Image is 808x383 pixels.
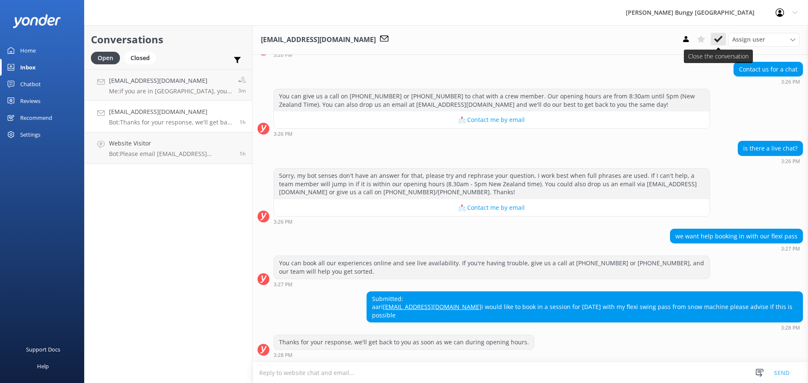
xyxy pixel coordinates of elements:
[670,229,803,243] div: we want help booking in with our flexi pass
[274,52,710,58] div: Sep 08 2025 03:26pm (UTC +12:00) Pacific/Auckland
[109,87,232,95] p: Me: if you are in [GEOGRAPHIC_DATA], you are welcome to pick up another
[274,281,710,287] div: Sep 08 2025 03:27pm (UTC +12:00) Pacific/Auckland
[274,89,710,111] div: You can give us a call on [PHONE_NUMBER] or [PHONE_NUMBER] to chat with a crew member. Our openin...
[239,119,246,126] span: Sep 08 2025 03:28pm (UTC +12:00) Pacific/Auckland
[274,256,710,278] div: You can book all our experiences online and see live availability. If you're having trouble, give...
[732,35,765,44] span: Assign user
[85,132,252,164] a: Website VisitorBot:Please email [EMAIL_ADDRESS][DOMAIN_NAME], and we will be able to help. Just r...
[20,42,36,59] div: Home
[37,358,49,375] div: Help
[239,150,246,157] span: Sep 08 2025 03:06pm (UTC +12:00) Pacific/Auckland
[274,219,710,225] div: Sep 08 2025 03:26pm (UTC +12:00) Pacific/Auckland
[91,52,120,64] div: Open
[734,79,803,85] div: Sep 08 2025 03:26pm (UTC +12:00) Pacific/Auckland
[20,59,36,76] div: Inbox
[274,131,710,137] div: Sep 08 2025 03:26pm (UTC +12:00) Pacific/Auckland
[781,159,800,164] strong: 3:26 PM
[26,341,60,358] div: Support Docs
[274,353,292,358] strong: 3:28 PM
[91,32,246,48] h2: Conversations
[20,76,41,92] div: Chatbot
[274,199,710,216] button: 📩 Contact me by email
[383,303,481,311] a: [EMAIL_ADDRESS][DOMAIN_NAME]
[367,292,803,322] div: Submitted: aari i would like to book in a session for [DATE] with my flexi swing pass from snow m...
[274,132,292,137] strong: 3:26 PM
[85,69,252,101] a: [EMAIL_ADDRESS][DOMAIN_NAME]Me:if you are in [GEOGRAPHIC_DATA], you are welcome to pick up another3m
[781,246,800,251] strong: 3:27 PM
[109,139,233,148] h4: Website Visitor
[670,246,803,251] div: Sep 08 2025 03:27pm (UTC +12:00) Pacific/Auckland
[124,53,160,62] a: Closed
[274,111,710,128] button: 📩 Contact me by email
[781,325,800,330] strong: 3:28 PM
[20,126,40,143] div: Settings
[109,150,233,158] p: Bot: Please email [EMAIL_ADDRESS][DOMAIN_NAME], and we will be able to help. Just remember, our s...
[274,169,710,199] div: Sorry, my bot senses don't have an answer for that, please try and rephrase your question, I work...
[738,158,803,164] div: Sep 08 2025 03:26pm (UTC +12:00) Pacific/Auckland
[109,119,233,126] p: Bot: Thanks for your response, we'll get back to you as soon as we can during opening hours.
[738,141,803,156] div: is there a live chat?
[274,219,292,225] strong: 3:26 PM
[85,101,252,132] a: [EMAIL_ADDRESS][DOMAIN_NAME]Bot:Thanks for your response, we'll get back to you as soon as we can...
[274,282,292,287] strong: 3:27 PM
[274,53,292,58] strong: 3:26 PM
[109,107,233,116] h4: [EMAIL_ADDRESS][DOMAIN_NAME]
[261,34,376,45] h3: [EMAIL_ADDRESS][DOMAIN_NAME]
[728,33,800,46] div: Assign User
[274,352,534,358] div: Sep 08 2025 03:28pm (UTC +12:00) Pacific/Auckland
[109,76,232,85] h4: [EMAIL_ADDRESS][DOMAIN_NAME]
[781,79,800,85] strong: 3:26 PM
[20,92,40,109] div: Reviews
[91,53,124,62] a: Open
[238,87,246,94] span: Sep 08 2025 04:58pm (UTC +12:00) Pacific/Auckland
[734,62,803,77] div: Contact us for a chat
[274,335,534,349] div: Thanks for your response, we'll get back to you as soon as we can during opening hours.
[367,325,803,330] div: Sep 08 2025 03:28pm (UTC +12:00) Pacific/Auckland
[13,14,61,28] img: yonder-white-logo.png
[20,109,52,126] div: Recommend
[124,52,156,64] div: Closed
